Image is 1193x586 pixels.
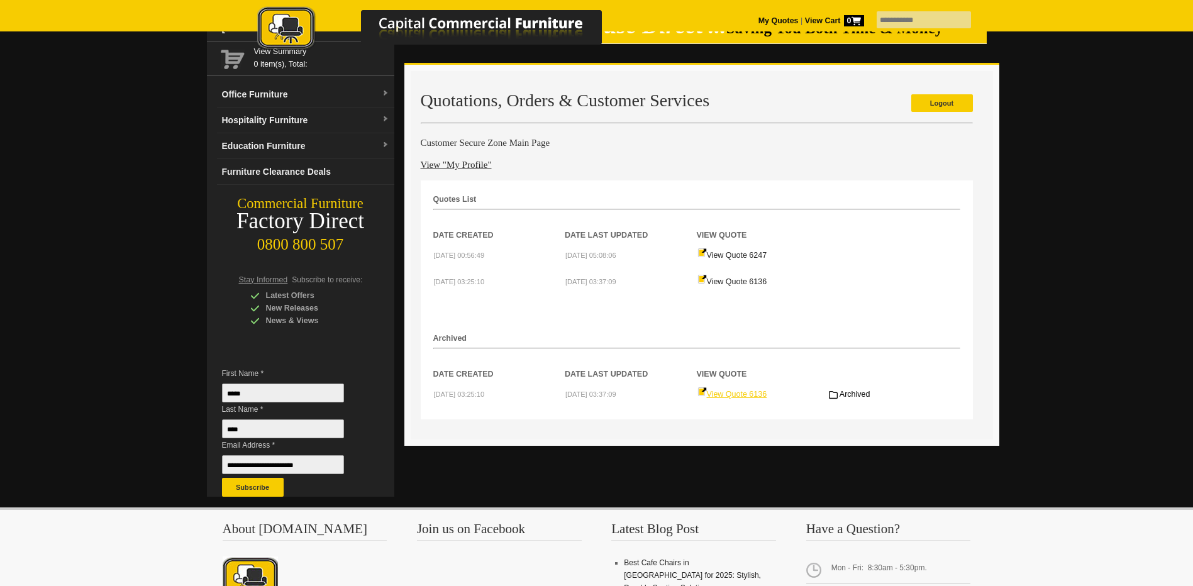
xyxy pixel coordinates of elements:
[207,195,394,213] div: Commercial Furniture
[292,275,362,284] span: Subscribe to receive:
[239,275,288,284] span: Stay Informed
[417,522,582,541] h3: Join us on Facebook
[697,251,767,260] a: View Quote 6247
[421,91,973,110] h2: Quotations, Orders & Customer Services
[697,277,767,286] a: View Quote 6136
[697,274,707,284] img: Quote-icon
[611,522,776,541] h3: Latest Blog Post
[433,334,467,343] strong: Archived
[382,90,389,97] img: dropdown
[434,252,485,259] small: [DATE] 00:56:49
[840,390,870,399] span: Archived
[250,314,370,327] div: News & Views
[207,213,394,230] div: Factory Direct
[434,278,485,285] small: [DATE] 03:25:10
[250,302,370,314] div: New Releases
[217,108,394,133] a: Hospitality Furnituredropdown
[697,349,829,380] th: View Quote
[565,278,616,285] small: [DATE] 03:37:09
[382,116,389,123] img: dropdown
[806,556,971,584] span: Mon - Fri: 8:30am - 5:30pm.
[217,159,394,185] a: Furniture Clearance Deals
[433,210,565,241] th: Date Created
[250,289,370,302] div: Latest Offers
[217,133,394,159] a: Education Furnituredropdown
[222,419,344,438] input: Last Name *
[802,16,863,25] a: View Cart0
[806,522,971,541] h3: Have a Question?
[565,252,616,259] small: [DATE] 05:08:06
[223,6,663,56] a: Capital Commercial Furniture Logo
[421,136,973,149] h4: Customer Secure Zone Main Page
[434,390,485,398] small: [DATE] 03:25:10
[222,403,363,416] span: Last Name *
[758,16,799,25] a: My Quotes
[911,94,973,112] a: Logout
[697,248,707,258] img: Quote-icon
[222,367,363,380] span: First Name *
[805,16,864,25] strong: View Cart
[222,455,344,474] input: Email Address *
[565,390,616,398] small: [DATE] 03:37:09
[433,195,477,204] strong: Quotes List
[223,6,663,52] img: Capital Commercial Furniture Logo
[207,229,394,253] div: 0800 800 507
[222,478,284,497] button: Subscribe
[565,210,697,241] th: Date Last Updated
[433,349,565,380] th: Date Created
[844,15,864,26] span: 0
[222,439,363,451] span: Email Address *
[222,384,344,402] input: First Name *
[421,160,492,170] a: View "My Profile"
[217,82,394,108] a: Office Furnituredropdown
[697,210,829,241] th: View Quote
[565,349,697,380] th: Date Last Updated
[697,387,707,397] img: Quote-icon
[697,390,767,399] a: View Quote 6136
[382,141,389,149] img: dropdown
[223,522,387,541] h3: About [DOMAIN_NAME]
